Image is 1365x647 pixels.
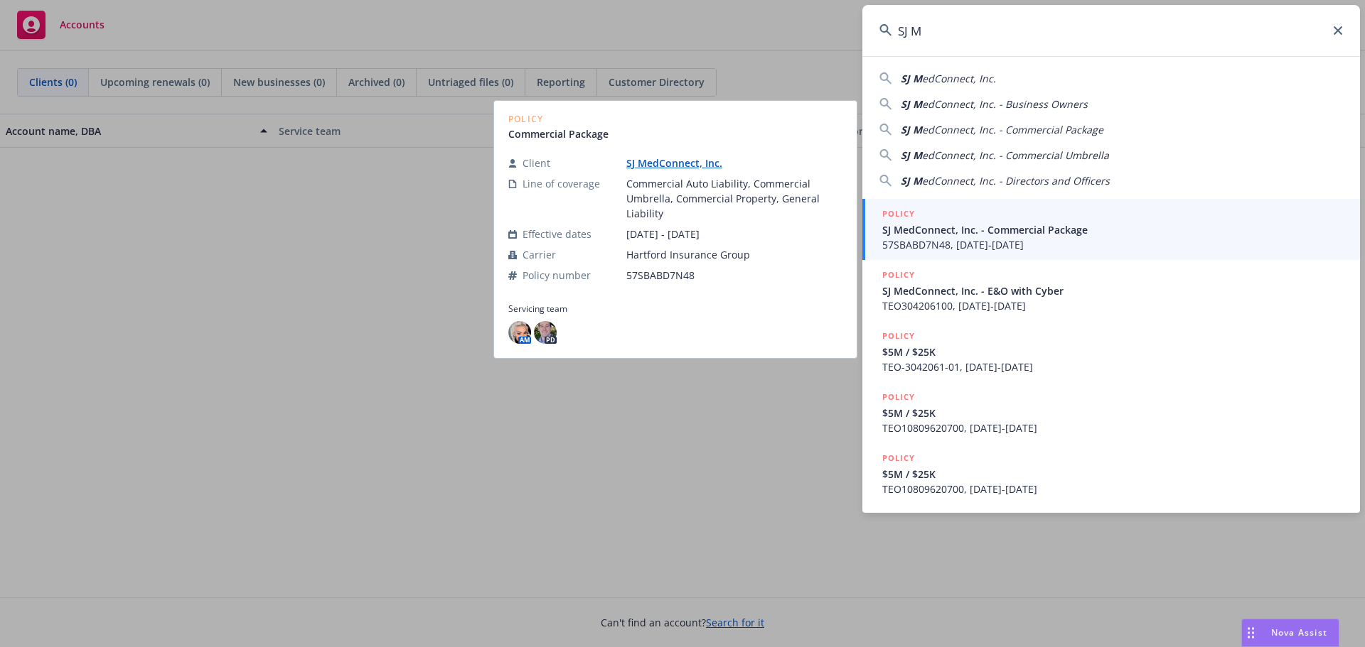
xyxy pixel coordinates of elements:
[882,283,1343,298] span: SJ MedConnect, Inc. - E&O with Cyber
[1271,626,1327,638] span: Nova Assist
[882,344,1343,359] span: $5M / $25K
[882,298,1343,313] span: TEO304206100, [DATE]-[DATE]
[882,406,1343,420] span: $5M / $25K
[922,72,996,85] span: edConnect, Inc.
[882,467,1343,482] span: $5M / $25K
[901,174,922,187] span: SJ M
[922,97,1088,111] span: edConnect, Inc. - Business Owners
[862,382,1360,443] a: POLICY$5M / $25KTEO10809620700, [DATE]-[DATE]
[882,222,1343,237] span: SJ MedConnect, Inc. - Commercial Package
[922,174,1110,187] span: edConnect, Inc. - Directors and Officers
[882,237,1343,252] span: 57SBABD7N48, [DATE]-[DATE]
[882,482,1343,496] span: TEO10809620700, [DATE]-[DATE]
[882,268,915,282] h5: POLICY
[862,199,1360,260] a: POLICYSJ MedConnect, Inc. - Commercial Package57SBABD7N48, [DATE]-[DATE]
[1242,619,1260,646] div: Drag to move
[922,123,1103,136] span: edConnect, Inc. - Commercial Package
[882,329,915,343] h5: POLICY
[882,359,1343,374] span: TEO-3042061-01, [DATE]-[DATE]
[1241,619,1339,647] button: Nova Assist
[882,390,915,404] h5: POLICY
[922,148,1109,162] span: edConnect, Inc. - Commercial Umbrella
[901,72,922,85] span: SJ M
[862,5,1360,56] input: Search...
[882,207,915,221] h5: POLICY
[901,123,922,136] span: SJ M
[901,97,922,111] span: SJ M
[862,321,1360,382] a: POLICY$5M / $25KTEO-3042061-01, [DATE]-[DATE]
[901,148,922,162] span: SJ M
[882,420,1343,435] span: TEO10809620700, [DATE]-[DATE]
[862,443,1360,504] a: POLICY$5M / $25KTEO10809620700, [DATE]-[DATE]
[862,260,1360,321] a: POLICYSJ MedConnect, Inc. - E&O with CyberTEO304206100, [DATE]-[DATE]
[882,451,915,465] h5: POLICY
